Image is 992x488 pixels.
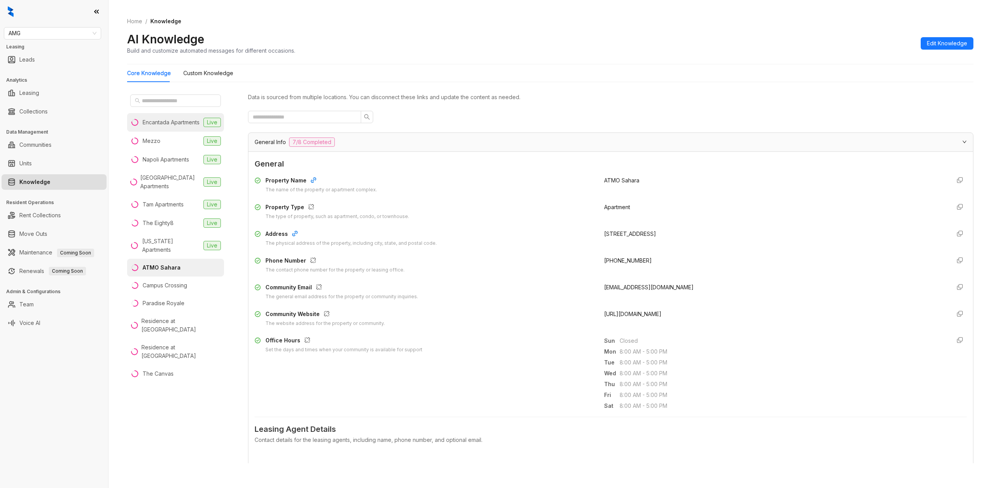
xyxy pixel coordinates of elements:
[265,213,409,220] div: The type of property, such as apartment, condo, or townhouse.
[604,391,620,399] span: Fri
[19,104,48,119] a: Collections
[921,37,973,50] button: Edit Knowledge
[604,177,639,184] span: ATMO Sahara
[19,137,52,153] a: Communities
[265,283,418,293] div: Community Email
[203,200,221,209] span: Live
[604,257,652,264] span: [PHONE_NUMBER]
[265,186,377,194] div: The name of the property or apartment complex.
[962,139,967,144] span: expanded
[143,200,184,209] div: Tam Apartments
[143,369,174,378] div: The Canvas
[604,204,630,210] span: Apartment
[19,52,35,67] a: Leads
[604,402,620,410] span: Sat
[265,310,385,320] div: Community Website
[6,77,108,84] h3: Analytics
[604,380,620,388] span: Thu
[265,346,422,354] div: Set the days and times when your community is available for support
[6,199,108,206] h3: Resident Operations
[265,336,422,346] div: Office Hours
[620,402,944,410] span: 8:00 AM - 5:00 PM
[6,288,108,295] h3: Admin & Configurations
[248,93,973,101] div: Data is sourced from multiple locations. You can disconnect these links and update the content as...
[620,347,944,356] span: 8:00 AM - 5:00 PM
[19,208,61,223] a: Rent Collections
[203,136,221,146] span: Live
[2,104,107,119] li: Collections
[2,226,107,242] li: Move Outs
[265,256,405,266] div: Phone Number
[127,46,295,55] div: Build and customize automated messages for different occasions.
[2,174,107,190] li: Knowledge
[8,6,14,17] img: logo
[265,293,418,301] div: The general email address for the property or community inquiries.
[2,315,107,331] li: Voice AI
[2,156,107,171] li: Units
[604,230,944,238] div: [STREET_ADDRESS]
[6,43,108,50] h3: Leasing
[19,156,32,171] a: Units
[143,219,174,227] div: The Eighty8
[49,267,86,275] span: Coming Soon
[265,176,377,186] div: Property Name
[2,208,107,223] li: Rent Collections
[255,138,286,146] span: General Info
[143,118,200,127] div: Encantada Apartments
[141,317,221,334] div: Residence at [GEOGRAPHIC_DATA]
[135,98,140,103] span: search
[19,315,40,331] a: Voice AI
[604,284,694,290] span: [EMAIL_ADDRESS][DOMAIN_NAME]
[265,240,437,247] div: The physical address of the property, including city, state, and postal code.
[127,69,171,77] div: Core Knowledge
[604,347,620,356] span: Mon
[265,230,437,240] div: Address
[2,297,107,312] li: Team
[143,263,181,272] div: ATMO Sahara
[127,32,204,46] h2: AI Knowledge
[141,343,221,360] div: Residence at [GEOGRAPHIC_DATA]
[364,114,370,120] span: search
[255,158,967,170] span: General
[150,18,181,24] span: Knowledge
[143,155,189,164] div: Napoli Apartments
[2,263,107,279] li: Renewals
[265,203,409,213] div: Property Type
[620,337,944,345] span: Closed
[143,281,187,290] div: Campus Crossing
[6,129,108,136] h3: Data Management
[255,423,967,435] span: Leasing Agent Details
[203,218,221,228] span: Live
[604,369,620,378] span: Wed
[2,137,107,153] li: Communities
[255,436,967,444] div: Contact details for the leasing agents, including name, phone number, and optional email.
[620,369,944,378] span: 8:00 AM - 5:00 PM
[140,174,200,191] div: [GEOGRAPHIC_DATA] Apartments
[2,245,107,260] li: Maintenance
[19,263,86,279] a: RenewalsComing Soon
[143,137,160,145] div: Mezzo
[203,241,221,250] span: Live
[142,237,200,254] div: [US_STATE] Apartments
[203,118,221,127] span: Live
[620,358,944,367] span: 8:00 AM - 5:00 PM
[604,337,620,345] span: Sun
[620,391,944,399] span: 8:00 AM - 5:00 PM
[203,155,221,164] span: Live
[265,320,385,327] div: The website address for the property or community.
[604,311,661,317] span: [URL][DOMAIN_NAME]
[19,85,39,101] a: Leasing
[2,52,107,67] li: Leads
[604,358,620,367] span: Tue
[19,174,50,190] a: Knowledge
[57,249,94,257] span: Coming Soon
[183,69,233,77] div: Custom Knowledge
[265,266,405,274] div: The contact phone number for the property or leasing office.
[9,27,96,39] span: AMG
[289,137,335,147] span: 7/8 Completed
[203,177,221,187] span: Live
[927,39,967,48] span: Edit Knowledge
[620,380,944,388] span: 8:00 AM - 5:00 PM
[19,226,47,242] a: Move Outs
[145,17,147,26] li: /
